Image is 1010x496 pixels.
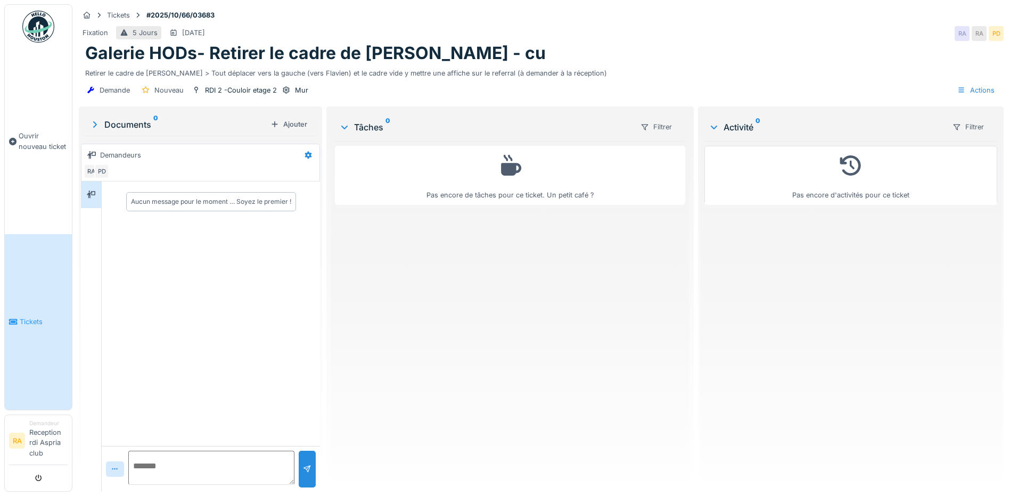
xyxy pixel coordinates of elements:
div: Tâches [339,121,631,134]
div: Actions [952,82,999,98]
div: RA [955,26,970,41]
img: Badge_color-CXgf-gQk.svg [22,11,54,43]
li: RA [9,433,25,449]
div: RA [84,164,98,179]
div: Fixation [83,28,108,38]
a: Tickets [5,234,72,410]
div: Mur [295,85,308,95]
div: RA [972,26,987,41]
sup: 0 [385,121,390,134]
div: Filtrer [948,119,989,135]
div: PD [94,164,109,179]
div: [DATE] [182,28,205,38]
div: Demande [100,85,130,95]
div: Retirer le cadre de [PERSON_NAME] > Tout déplacer vers la gauche (vers Flavien) et le cadre vide ... [85,64,997,78]
li: Reception rdi Aspria club [29,419,68,462]
div: Tickets [107,10,130,20]
h1: Galerie HODs- Retirer le cadre de [PERSON_NAME] - cu [85,43,546,63]
div: Activité [709,121,943,134]
sup: 0 [756,121,760,134]
div: Aucun message pour le moment … Soyez le premier ! [131,197,291,206]
span: Ouvrir nouveau ticket [19,131,68,151]
div: Demandeur [29,419,68,427]
strong: #2025/10/66/03683 [142,10,219,20]
div: RDI 2 -Couloir etage 2 [205,85,277,95]
span: Tickets [20,317,68,327]
div: Pas encore de tâches pour ce ticket. Un petit café ? [342,151,678,200]
div: Documents [89,118,266,131]
a: RA DemandeurReception rdi Aspria club [9,419,68,465]
div: Demandeurs [100,150,141,160]
div: Filtrer [636,119,677,135]
div: Pas encore d'activités pour ce ticket [711,151,990,200]
div: PD [989,26,1004,41]
sup: 0 [153,118,158,131]
div: 5 Jours [133,28,158,38]
div: Ajouter [266,117,311,131]
div: Nouveau [154,85,184,95]
a: Ouvrir nouveau ticket [5,48,72,234]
